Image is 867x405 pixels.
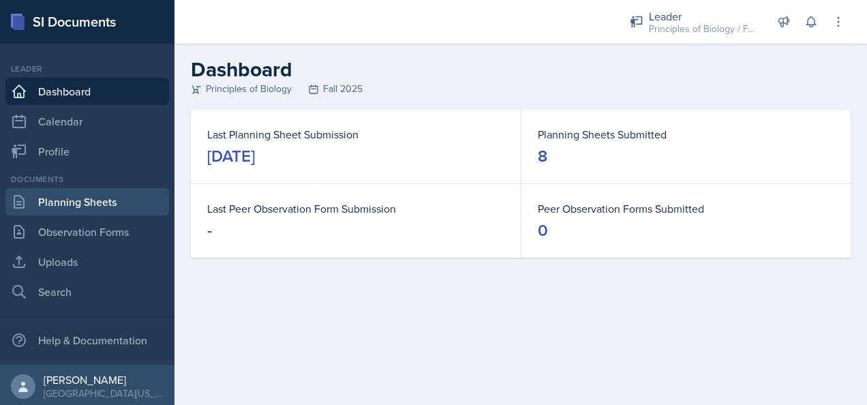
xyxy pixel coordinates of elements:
[207,126,504,142] dt: Last Planning Sheet Submission
[207,200,504,217] dt: Last Peer Observation Form Submission
[649,22,758,36] div: Principles of Biology / Fall 2025
[538,126,834,142] dt: Planning Sheets Submitted
[538,200,834,217] dt: Peer Observation Forms Submitted
[5,327,169,354] div: Help & Documentation
[5,248,169,275] a: Uploads
[538,220,548,241] div: 0
[5,63,169,75] div: Leader
[191,82,851,96] div: Principles of Biology Fall 2025
[44,373,164,387] div: [PERSON_NAME]
[538,145,547,167] div: 8
[5,278,169,305] a: Search
[5,218,169,245] a: Observation Forms
[207,220,212,241] div: -
[5,173,169,185] div: Documents
[44,387,164,400] div: [GEOGRAPHIC_DATA][US_STATE]
[5,138,169,165] a: Profile
[5,78,169,105] a: Dashboard
[5,188,169,215] a: Planning Sheets
[649,8,758,25] div: Leader
[207,145,255,167] div: [DATE]
[5,108,169,135] a: Calendar
[191,57,851,82] h2: Dashboard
